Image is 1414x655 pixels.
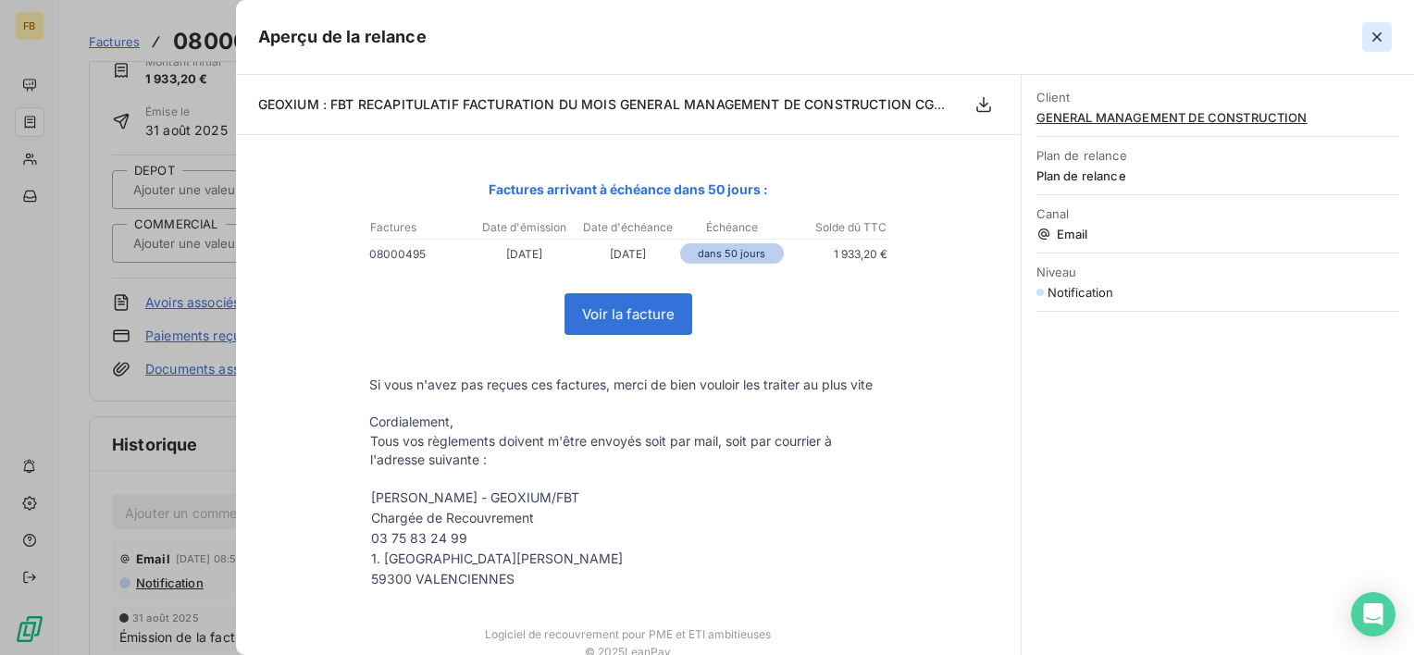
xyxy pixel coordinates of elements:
[369,413,887,431] p: Cordialement,
[1048,285,1114,300] span: Notification
[681,219,783,236] p: Échéance
[369,244,473,264] p: 08000495
[369,376,887,394] p: Si vous n'avez pas reçues ces factures, merci de bien vouloir les traiter au plus vite
[371,530,467,546] span: 03 75 83 24 99
[1036,90,1399,105] span: Client
[473,244,577,264] p: [DATE]
[351,609,906,641] td: Logiciel de recouvrement pour PME et ETI ambitieuses
[1351,592,1395,636] div: Open Intercom Messenger
[785,219,887,236] p: Solde dû TTC
[577,244,680,264] p: [DATE]
[370,219,472,236] p: Factures
[784,244,887,264] p: 1 933,20 €
[370,432,887,589] div: Tous vos règlements doivent m'être envoyés soit par mail, soit par courrier à l'adresse suivante :
[370,488,688,508] td: [PERSON_NAME] - GEOXIUM/FBT
[371,510,534,525] span: Chargée de Recouvrement
[1036,265,1399,279] span: Niveau
[1036,110,1399,125] span: GENERAL MANAGEMENT DE CONSTRUCTION
[565,294,691,334] a: Voir la facture
[258,96,956,112] span: GEOXIUM : FBT RECAPITULATIF FACTURATION DU MOIS GENERAL MANAGEMENT DE CONSTRUCTION CGMC
[371,571,515,587] span: 59300 VALENCIENNES
[1036,168,1399,183] span: Plan de relance
[1036,206,1399,221] span: Canal
[680,243,784,264] p: dans 50 jours
[1036,148,1399,163] span: Plan de relance
[1036,227,1399,241] span: Email
[369,179,887,200] p: Factures arrivant à échéance dans 50 jours :
[474,219,576,236] p: Date d'émission
[371,550,623,566] span: 1. [GEOGRAPHIC_DATA][PERSON_NAME]
[577,219,679,236] p: Date d'échéance
[258,24,427,50] h5: Aperçu de la relance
